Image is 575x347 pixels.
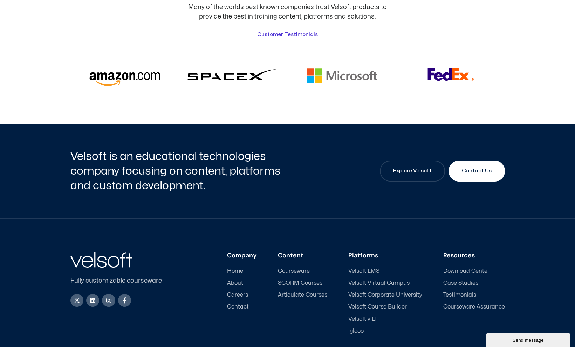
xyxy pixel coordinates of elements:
span: Explore Velsoft [393,167,432,175]
a: Home [227,268,257,275]
span: Iglooo [348,328,364,334]
span: Contact [227,304,249,310]
span: Courseware [278,268,310,275]
span: About [227,280,243,286]
a: Velsoft Virtual Campus [348,280,422,286]
h3: Platforms [348,252,422,260]
a: Velsoft LMS [348,268,422,275]
h3: Resources [443,252,505,260]
h3: Company [227,252,257,260]
p: Many of the worlds best known companies trust Velsoft products to provide the best in training co... [180,2,395,21]
a: Contact Us [449,161,505,182]
a: Velsoft vILT [348,316,422,323]
h3: Content [278,252,327,260]
a: Velsoft Course Builder [348,304,422,310]
a: About [227,280,257,286]
a: Contact [227,304,257,310]
a: Testimonials [443,292,505,298]
span: Velsoft LMS [348,268,379,275]
a: Iglooo [348,328,422,334]
a: Case Studies [443,280,505,286]
a: Articulate Courses [278,292,327,298]
p: Fully customizable courseware [70,276,173,285]
span: Contact Us [462,167,492,175]
h2: Velsoft is an educational technologies company focusing on content, platforms and custom developm... [70,149,286,193]
a: Courseware Assurance [443,304,505,310]
a: Explore Velsoft [380,161,445,182]
span: Velsoft vILT [348,316,377,323]
span: Velsoft Virtual Campus [348,280,410,286]
span: SCORM Courses [278,280,322,286]
span: Careers [227,292,248,298]
a: Courseware [278,268,327,275]
a: Download Center [443,268,505,275]
span: Case Studies [443,280,478,286]
span: Download Center [443,268,490,275]
iframe: chat widget [486,332,571,347]
a: Velsoft Corporate University [348,292,422,298]
a: Customer Testimonials [257,30,318,39]
span: Home [227,268,243,275]
a: SCORM Courses [278,280,327,286]
a: Careers [227,292,257,298]
span: Velsoft Course Builder [348,304,407,310]
span: Testimonials [443,292,476,298]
